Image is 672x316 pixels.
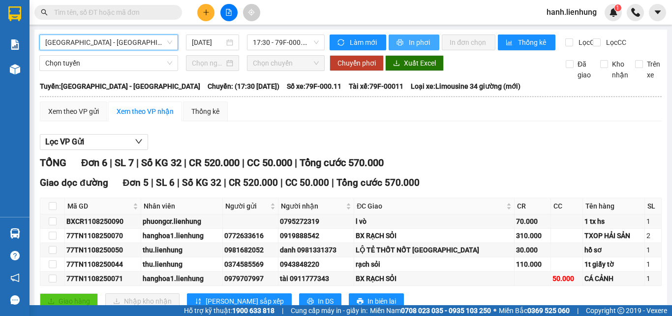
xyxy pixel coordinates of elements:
[232,307,275,315] strong: 1900 633 818
[105,293,180,309] button: downloadNhập kho nhận
[117,106,174,117] div: Xem theo VP nhận
[516,230,549,241] div: 310.000
[177,177,180,188] span: |
[646,245,660,255] div: 1
[10,251,20,260] span: question-circle
[208,81,279,92] span: Chuyến: (17:30 [DATE])
[81,157,107,169] span: Đơn 6
[280,230,352,241] div: 0919888542
[574,59,595,80] span: Đã giao
[389,35,439,50] button: printerIn phơi
[224,230,277,241] div: 0772633616
[608,59,632,80] span: Kho nhận
[299,293,341,309] button: printerIn DS
[10,228,20,239] img: warehouse-icon
[243,4,260,21] button: aim
[280,216,352,227] div: 0795272319
[643,59,664,80] span: Trên xe
[356,216,513,227] div: l vò
[393,60,400,68] span: download
[48,106,99,117] div: Xem theo VP gửi
[330,55,384,71] button: Chuyển phơi
[66,216,139,227] div: BXCR1108250090
[40,134,148,150] button: Lọc VP Gửi
[66,245,139,255] div: 77TN1108250050
[189,157,240,169] span: CR 520.000
[66,273,139,284] div: 77TN1108250071
[182,177,221,188] span: Số KG 32
[248,9,255,16] span: aim
[280,177,283,188] span: |
[583,198,645,214] th: Tên hàng
[499,305,570,316] span: Miền Bắc
[224,245,277,255] div: 0981682052
[493,309,496,313] span: ⚪️
[187,293,292,309] button: sort-ascending[PERSON_NAME] sắp xếp
[649,4,666,21] button: caret-down
[184,305,275,316] span: Hỗ trợ kỹ thuật:
[45,56,172,70] span: Chọn tuyến
[197,4,214,21] button: plus
[110,157,112,169] span: |
[332,177,334,188] span: |
[584,273,643,284] div: CÁ CẢNH
[66,259,139,270] div: 77TN1108250044
[646,216,660,227] div: 1
[10,273,20,282] span: notification
[287,81,341,92] span: Số xe: 79F-000.11
[401,307,491,315] strong: 0708 023 035 - 0935 103 250
[385,55,444,71] button: downloadXuất Excel
[280,245,352,255] div: danh 0981331373
[357,201,504,211] span: ĐC Giao
[285,177,329,188] span: CC 50.000
[370,305,491,316] span: Miền Nam
[40,82,200,90] b: Tuyến: [GEOGRAPHIC_DATA] - [GEOGRAPHIC_DATA]
[539,6,605,18] span: hanh.lienhung
[515,198,551,214] th: CR
[614,4,621,11] sup: 1
[40,293,98,309] button: uploadGiao hàng
[156,177,175,188] span: SL 6
[646,259,660,270] div: 1
[143,216,220,227] div: phuongcr.lienhung
[653,8,662,17] span: caret-down
[54,7,170,18] input: Tìm tên, số ĐT hoặc mã đơn
[527,307,570,315] strong: 0369 525 060
[584,230,643,241] div: TXOP HẢI SẢN
[65,243,141,257] td: 77TN1108250050
[229,177,278,188] span: CR 520.000
[247,157,292,169] span: CC 50.000
[203,9,210,16] span: plus
[224,273,277,284] div: 0979707997
[191,106,219,117] div: Thống kê
[291,305,367,316] span: Cung cấp máy in - giấy in:
[10,39,20,50] img: solution-icon
[135,138,143,145] span: down
[225,201,269,211] span: Người gửi
[411,81,520,92] span: Loại xe: Limousine 34 giường (mới)
[224,259,277,270] div: 0374585569
[307,298,314,306] span: printer
[65,257,141,272] td: 77TN1108250044
[577,305,579,316] span: |
[45,35,172,50] span: Nha Trang - Kiên Giang
[141,198,222,214] th: Nhân viên
[367,296,396,307] span: In biên lai
[141,157,182,169] span: Số KG 32
[516,259,549,270] div: 110.000
[584,216,643,227] div: 1 tx hs
[206,296,284,307] span: [PERSON_NAME] sắp xếp
[151,177,153,188] span: |
[404,58,436,69] span: Xuất Excel
[584,259,643,270] div: 1t giấy tờ
[409,37,431,48] span: In phơi
[143,273,220,284] div: hanghoa1.lienhung
[498,35,555,50] button: bar-chartThống kê
[143,259,220,270] div: thu.lienhung
[552,273,580,284] div: 50.000
[349,293,404,309] button: printerIn biên lai
[280,259,352,270] div: 0943848220
[337,39,346,47] span: sync
[356,259,513,270] div: rạch sỏi
[280,273,352,284] div: tài 0911777343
